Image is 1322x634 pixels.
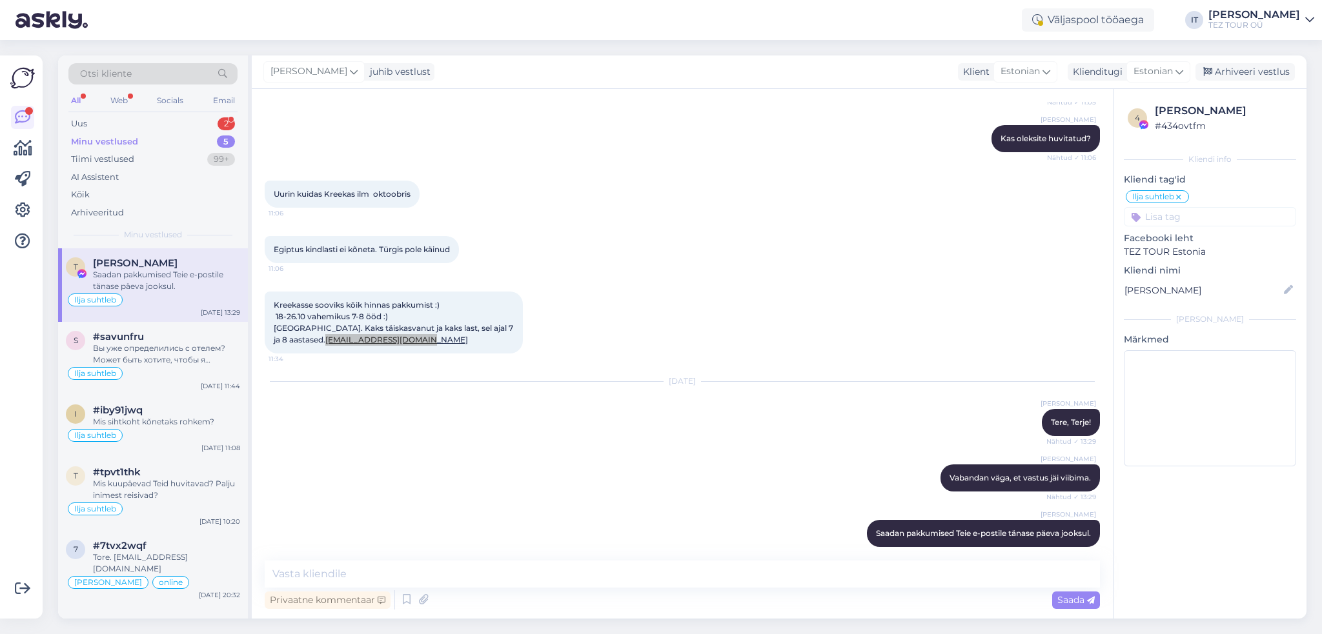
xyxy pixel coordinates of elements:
div: 5 [217,135,235,148]
div: [PERSON_NAME] [1208,10,1300,20]
div: 2 [218,117,235,130]
span: s [74,335,78,345]
span: Vabandan väga, et vastus jäi viibima. [950,473,1091,482]
div: Uus [71,117,87,130]
span: Nähtud ✓ 11:06 [1047,153,1096,163]
span: Nähtud ✓ 13:29 [1046,492,1096,502]
span: Nähtud ✓ 13:29 [1046,437,1096,446]
p: Facebooki leht [1124,232,1296,245]
a: [EMAIL_ADDRESS][DOMAIN_NAME] [325,335,468,344]
span: Ilja suhtleb [74,296,116,304]
span: 4 [1135,113,1140,123]
span: i [74,409,77,419]
div: Arhiveeritud [71,206,124,219]
p: TEZ TOUR Estonia [1124,245,1296,259]
div: Mis sihtkoht kõnetaks rohkem? [93,416,240,428]
div: Tore. [EMAIL_ADDRESS][DOMAIN_NAME] [93,551,240,575]
span: #iby91jwq [93,404,143,416]
div: TEZ TOUR OÜ [1208,20,1300,30]
div: juhib vestlust [365,65,431,79]
div: Socials [154,92,186,109]
span: Estonian [1134,64,1173,79]
span: [PERSON_NAME] [74,579,142,586]
div: [DATE] 11:08 [201,443,240,453]
span: Nähtud ✓ 11:05 [1047,97,1096,107]
div: AI Assistent [71,171,119,184]
span: Egiptus kindlasti ei kõneta. Türgis pole käinud [274,244,450,254]
span: Otsi kliente [80,67,132,81]
div: [DATE] [265,375,1100,387]
div: [DATE] 20:32 [199,590,240,600]
div: Klient [958,65,990,79]
span: 11:06 [269,208,317,218]
input: Lisa tag [1124,207,1296,226]
span: T [74,262,78,272]
div: IT [1185,11,1203,29]
span: 11:34 [269,354,317,364]
span: Uurin kuidas Kreekas ilm oktoobris [274,189,411,199]
span: Kas oleksite huvitatud? [1001,134,1091,143]
div: Väljaspool tööaega [1022,8,1154,32]
div: [PERSON_NAME] [1155,103,1292,119]
p: Märkmed [1124,333,1296,346]
span: Ilja suhtleb [1132,193,1174,201]
p: Kliendi nimi [1124,264,1296,277]
span: Tere, Terje! [1051,417,1091,427]
span: [PERSON_NAME] [270,64,347,79]
div: Web [108,92,130,109]
div: [DATE] 13:29 [201,308,240,317]
span: online [159,579,183,586]
div: Kliendi info [1124,154,1296,165]
p: Kliendi tag'id [1124,173,1296,186]
span: Ilja suhtleb [74,370,116,377]
span: Saada [1057,594,1095,606]
span: Minu vestlused [124,229,182,241]
span: Ilja suhtleb [74,431,116,439]
div: Privaatne kommentaar [265,591,391,609]
span: Estonian [1001,64,1040,79]
div: Klienditugi [1068,65,1123,79]
div: Kõik [71,188,90,201]
div: 99+ [207,153,235,166]
span: Saadan pakkumised Teie e-postile tänase päeva jooksul. [876,528,1091,538]
img: Askly Logo [10,66,35,90]
div: All [68,92,83,109]
div: # 434ovtfm [1155,119,1292,133]
div: [DATE] 11:44 [201,381,240,391]
div: Tiimi vestlused [71,153,134,166]
div: Email [210,92,238,109]
a: [PERSON_NAME]TEZ TOUR OÜ [1208,10,1314,30]
div: [DATE] 10:20 [199,517,240,526]
span: #tpvt1thk [93,466,141,478]
span: 11:06 [269,264,317,273]
span: #7tvx2wqf [93,540,147,551]
span: t [74,471,78,480]
div: Вы уже определились с отелем? Может быть хотите, чтобы я отправил предложения [PERSON_NAME] на по... [93,342,240,366]
span: #savunfru [93,331,144,342]
div: Arhiveeri vestlus [1195,63,1295,81]
span: [PERSON_NAME] [1041,454,1096,464]
div: Minu vestlused [71,135,138,148]
span: [PERSON_NAME] [1041,115,1096,124]
div: Saadan pakkumised Teie e-postile tänase päeva jooksul. [93,269,240,292]
span: Terje Ilves [93,257,178,269]
div: [PERSON_NAME] [1124,313,1296,325]
span: Nähtud ✓ 13:29 [1046,548,1096,557]
span: Ilja suhtleb [74,505,116,513]
input: Lisa nimi [1124,283,1281,297]
span: [PERSON_NAME] [1041,399,1096,408]
span: [PERSON_NAME] [1041,510,1096,519]
span: 7 [74,544,78,554]
span: Kreekasse sooviks kõik hinnas pakkumist :) 18-26.10 vahemikus 7-8 ööd :) [GEOGRAPHIC_DATA]. Kaks ... [274,300,515,344]
div: Mis kuupäevad Teid huvitavad? Palju inimest reisivad? [93,478,240,501]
